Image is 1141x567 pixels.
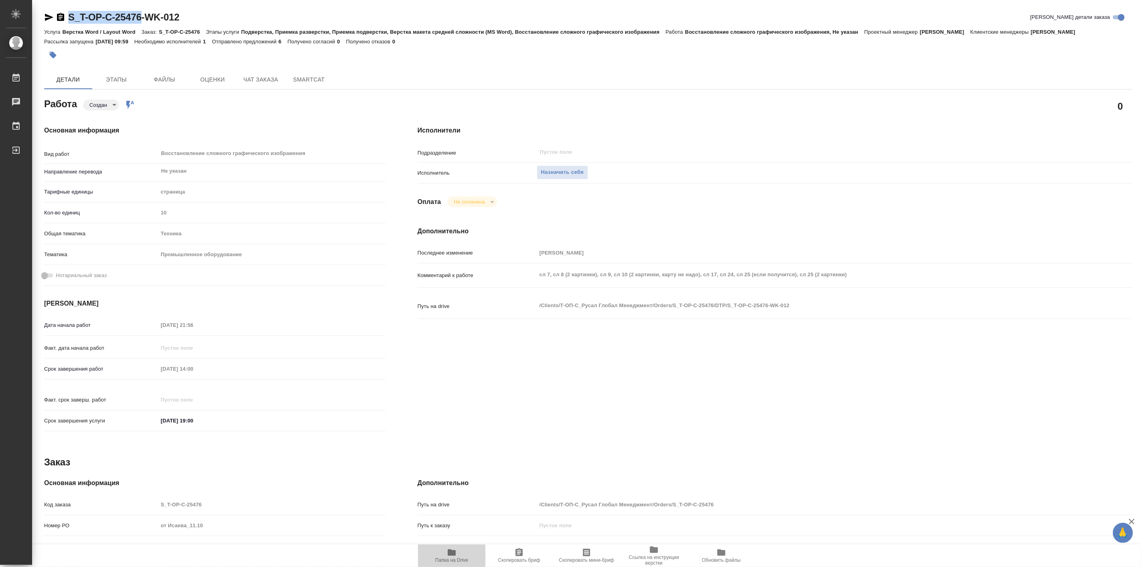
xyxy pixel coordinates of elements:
[288,39,337,45] p: Получено согласий
[158,319,228,331] input: Пустое поле
[666,29,685,35] p: Работа
[44,96,77,110] h2: Работа
[537,520,1073,531] input: Пустое поле
[864,29,920,35] p: Проектный менеджер
[537,299,1073,312] textarea: /Clients/Т-ОП-С_Русал Глобал Менеджмент/Orders/S_T-OP-C-25476/DTP/S_T-OP-C-25476-WK-012
[1031,29,1081,35] p: [PERSON_NAME]
[418,302,537,310] p: Путь на drive
[447,196,497,207] div: Создан
[485,545,553,567] button: Скопировать бриф
[44,230,158,238] p: Общая тематика
[44,168,158,176] p: Направление перевода
[418,478,1132,488] h4: Дополнительно
[158,363,228,375] input: Пустое поле
[158,394,228,406] input: Пустое поле
[278,39,287,45] p: 6
[688,545,755,567] button: Обновить файлы
[537,268,1073,281] textarea: сл 7, сл 8 (2 картинки), сл 9, сл 10 (2 картинки, карту не надо), сл 17, сл 24, сл 25 (если получ...
[95,39,134,45] p: [DATE] 09:59
[158,540,386,552] input: Пустое поле
[44,126,386,135] h4: Основная информация
[537,247,1073,259] input: Пустое поле
[56,271,107,279] span: Нотариальный заказ
[920,29,970,35] p: [PERSON_NAME]
[418,543,537,551] p: Проекты Smartcat
[553,545,620,567] button: Скопировать мини-бриф
[193,75,232,85] span: Оценки
[203,39,212,45] p: 1
[418,545,485,567] button: Папка на Drive
[418,226,1132,236] h4: Дополнительно
[158,415,228,426] input: ✎ Введи что-нибудь
[418,501,537,509] p: Путь на drive
[537,165,588,179] button: Назначить себя
[685,29,865,35] p: Восстановление сложного графического изображения, Не указан
[44,344,158,352] p: Факт. дата начала работ
[537,499,1073,510] input: Пустое поле
[44,209,158,217] p: Кол-во единиц
[337,39,346,45] p: 0
[418,522,537,530] p: Путь к заказу
[242,75,280,85] span: Чат заказа
[418,149,537,157] p: Подразделение
[158,520,386,531] input: Пустое поле
[498,557,540,563] span: Скопировать бриф
[451,198,487,205] button: Не оплачена
[134,39,203,45] p: Необходимо исполнителей
[83,100,119,110] div: Создан
[559,557,614,563] span: Скопировать мини-бриф
[418,197,441,207] h4: Оплата
[44,365,158,373] p: Срок завершения работ
[241,29,666,35] p: Подверстка, Приемка разверстки, Приемка подверстки, Верстка макета средней сложности (MS Word), В...
[44,29,62,35] p: Услуга
[68,12,179,22] a: S_T-OP-C-25476-WK-012
[158,185,386,199] div: страница
[625,555,683,566] span: Ссылка на инструкции верстки
[418,271,537,279] p: Комментарий к работе
[1118,99,1123,113] h2: 0
[44,46,62,64] button: Добавить тэг
[159,29,206,35] p: S_T-OP-C-25476
[1116,524,1130,541] span: 🙏
[158,248,386,261] div: Промышленное оборудование
[44,543,158,551] p: Вид услуги
[206,29,241,35] p: Этапы услуги
[44,251,158,259] p: Тематика
[212,39,278,45] p: Отправлено предложений
[539,147,1054,157] input: Пустое поле
[418,249,537,257] p: Последнее изменение
[44,299,386,308] h4: [PERSON_NAME]
[97,75,136,85] span: Этапы
[158,227,386,241] div: Техника
[290,75,328,85] span: SmartCat
[44,321,158,329] p: Дата начала работ
[418,126,1132,135] h4: Исполнители
[49,75,87,85] span: Детали
[541,168,584,177] span: Назначить себя
[44,522,158,530] p: Номер РО
[44,39,95,45] p: Рассылка запущена
[392,39,401,45] p: 0
[44,478,386,488] h4: Основная информация
[1030,13,1110,21] span: [PERSON_NAME] детали заказа
[44,501,158,509] p: Код заказа
[158,207,386,218] input: Пустое поле
[346,39,392,45] p: Получено отказов
[1113,523,1133,543] button: 🙏
[44,12,54,22] button: Скопировать ссылку для ЯМессенджера
[435,557,468,563] span: Папка на Drive
[62,29,141,35] p: Верстка Word / Layout Word
[145,75,184,85] span: Файлы
[620,545,688,567] button: Ссылка на инструкции верстки
[87,102,110,108] button: Создан
[158,499,386,510] input: Пустое поле
[418,169,537,177] p: Исполнитель
[44,150,158,158] p: Вид работ
[44,456,70,469] h2: Заказ
[44,396,158,404] p: Факт. срок заверш. работ
[44,417,158,425] p: Срок завершения услуги
[158,342,228,354] input: Пустое поле
[537,543,578,549] a: S_T-OP-C-25476
[56,12,65,22] button: Скопировать ссылку
[44,188,158,196] p: Тарифные единицы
